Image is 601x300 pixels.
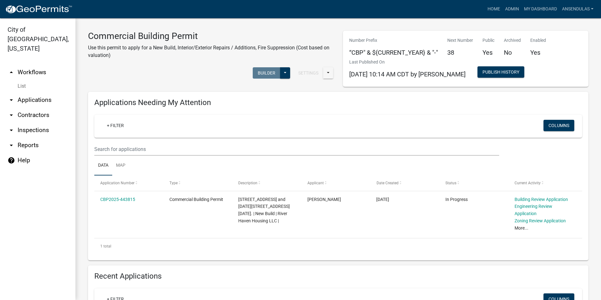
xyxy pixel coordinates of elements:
h5: Yes [482,49,494,56]
i: arrow_drop_down [8,126,15,134]
datatable-header-cell: Current Activity [508,175,577,191]
datatable-header-cell: Description [232,175,301,191]
input: Search for applications [94,143,499,156]
button: Builder [253,67,280,79]
a: My Dashboard [521,3,560,15]
i: arrow_drop_down [8,142,15,149]
p: Number Prefix [349,37,438,44]
a: Map [112,156,129,176]
span: Commercial Building Permit [169,197,223,202]
span: 1800 North Highland Avenue and 1425-1625 Maplewood Drive. | New Build | River Haven Housing LLC | [238,197,290,223]
button: Publish History [477,66,524,78]
p: Use this permit to apply for a New Build, Interior/Exterior Repairs / Additions, Fire Suppression... [88,44,334,59]
a: + Filter [102,120,129,131]
h4: Applications Needing My Attention [94,98,582,107]
span: Description [238,181,257,185]
datatable-header-cell: Type [163,175,233,191]
a: ansendulas [560,3,596,15]
h5: Yes [530,49,546,56]
h5: 38 [447,49,473,56]
a: CBP2025-443815 [100,197,135,202]
span: Dean Madagan [307,197,341,202]
span: Type [169,181,178,185]
span: In Progress [445,197,468,202]
h3: Commercial Building Permit [88,31,334,42]
p: Public [482,37,494,44]
a: Zoning Review Application [515,218,566,223]
span: Current Activity [515,181,541,185]
i: arrow_drop_down [8,111,15,119]
wm-modal-confirm: Workflow Publish History [477,70,524,75]
span: Status [445,181,456,185]
i: arrow_drop_up [8,69,15,76]
i: help [8,157,15,164]
a: Home [485,3,503,15]
h5: No [504,49,521,56]
span: [DATE] 10:14 AM CDT by [PERSON_NAME] [349,70,466,78]
span: Date Created [376,181,398,185]
datatable-header-cell: Applicant [301,175,371,191]
div: 1 total [94,238,582,254]
p: Enabled [530,37,546,44]
p: Next Number [447,37,473,44]
button: Settings [293,67,323,79]
a: Data [94,156,112,176]
a: Building Review Application [515,197,568,202]
p: Last Published On [349,59,466,65]
h4: Recent Applications [94,272,582,281]
a: Admin [503,3,521,15]
a: More... [515,225,528,231]
a: Engineering Review Application [515,204,552,216]
span: Application Number [100,181,135,185]
datatable-header-cell: Status [439,175,509,191]
button: Columns [543,120,574,131]
datatable-header-cell: Date Created [370,175,439,191]
datatable-header-cell: Application Number [94,175,163,191]
p: Archived [504,37,521,44]
i: arrow_drop_down [8,96,15,104]
h5: “CBP" & ${CURRENT_YEAR} & "-" [349,49,438,56]
span: 07/01/2025 [376,197,389,202]
span: Applicant [307,181,324,185]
